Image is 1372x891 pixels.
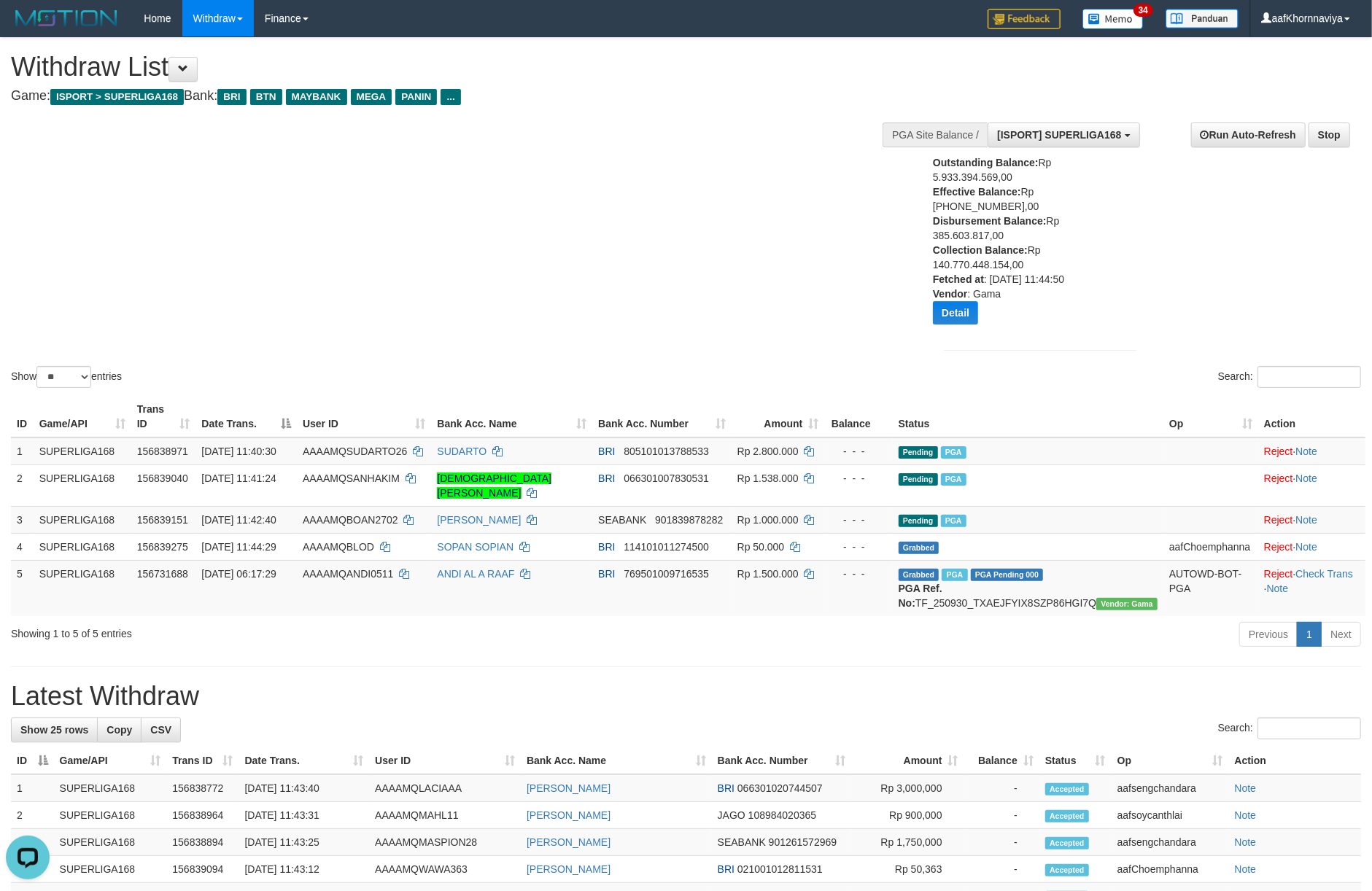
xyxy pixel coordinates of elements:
a: [PERSON_NAME] [527,809,611,821]
td: [DATE] 11:43:40 [239,774,370,802]
td: Rp 3,000,000 [852,774,964,802]
td: - [964,829,1039,856]
th: Bank Acc. Number: activate to sort column ascending [592,396,731,437]
select: Showentries [36,366,91,388]
td: 2 [11,802,54,829]
span: Accepted [1045,864,1089,876]
img: MOTION_logo.png [11,7,122,29]
th: ID [11,396,34,437]
a: CSV [141,717,181,742]
span: BRI [217,89,246,105]
a: [PERSON_NAME] [527,836,611,848]
div: - - - [830,471,886,486]
span: Copy 114101011274500 to clipboard [624,541,709,553]
td: · · [1258,560,1365,616]
td: 3 [11,829,54,856]
div: PGA Site Balance / [883,122,988,147]
span: AAAAMQSANHAKIM [303,472,400,484]
a: Next [1321,622,1361,647]
a: [PERSON_NAME] [437,514,521,526]
span: Pending [899,446,938,459]
span: Pending [899,473,938,486]
span: Accepted [1045,837,1089,849]
a: Stop [1309,122,1350,147]
a: [PERSON_NAME] [527,782,611,794]
span: Rp 1.000.000 [737,514,799,526]
th: Game/API: activate to sort column ascending [54,747,167,774]
span: JAGO [718,809,745,821]
label: Search: [1218,717,1361,739]
span: 34 [1133,4,1153,17]
td: AUTOWD-BOT-PGA [1163,560,1258,616]
span: Copy 108984020365 to clipboard [748,809,816,821]
span: Accepted [1045,810,1089,822]
td: AAAAMQMAHL11 [369,802,521,829]
a: Show 25 rows [11,717,98,742]
span: ... [441,89,460,105]
a: Note [1295,472,1317,484]
b: Fetched at [933,273,984,285]
th: Bank Acc. Name: activate to sort column ascending [521,747,712,774]
td: AAAAMQWAWA363 [369,856,521,883]
td: 2 [11,464,34,506]
span: SEABANK [718,836,766,848]
span: AAAAMQSUDARTO26 [303,445,407,457]
td: 156839094 [166,856,239,883]
span: Rp 2.800.000 [737,445,799,457]
a: Note [1295,445,1317,457]
td: 1 [11,774,54,802]
td: aafsengchandara [1112,829,1229,856]
td: · [1258,506,1365,533]
a: Reject [1264,568,1293,580]
th: Action [1229,747,1361,774]
span: Copy 805101013788533 to clipboard [624,445,709,457]
td: Rp 50,363 [852,856,964,883]
b: Disbursement Balance: [933,215,1047,227]
span: BRI [598,445,615,457]
div: Rp 5.933.394.569,00 Rp [PHONE_NUMBER],00 Rp 385.603.817,00 Rp 140.770.448.154,00 : [DATE] 11:44:5... [933,155,1112,335]
div: Showing 1 to 5 of 5 entries [11,620,561,641]
td: SUPERLIGA168 [34,506,131,533]
span: PGA Pending [971,569,1044,581]
td: AAAAMQLACIAAA [369,774,521,802]
td: 156838894 [166,829,239,856]
span: ISPORT > SUPERLIGA168 [50,89,184,105]
td: 1 [11,437,34,465]
th: Op: activate to sort column ascending [1163,396,1258,437]
span: [DATE] 11:40:30 [201,445,276,457]
td: SUPERLIGA168 [54,829,167,856]
th: Balance [824,396,892,437]
td: SUPERLIGA168 [34,533,131,560]
th: Status: activate to sort column ascending [1039,747,1112,774]
th: Trans ID: activate to sort column ascending [131,396,196,437]
h1: Withdraw List [11,52,900,82]
b: Effective Balance: [933,186,1021,198]
label: Show entries [11,366,122,388]
td: SUPERLIGA168 [34,464,131,506]
span: Copy 066301007830531 to clipboard [624,472,709,484]
th: Bank Acc. Name: activate to sort column ascending [431,396,592,437]
span: 156838971 [137,445,188,457]
b: PGA Ref. No: [899,583,942,609]
span: Copy 769501009716535 to clipboard [624,568,709,580]
button: Detail [933,301,978,324]
td: [DATE] 11:43:31 [239,802,370,829]
a: Previous [1239,622,1298,647]
span: Rp 50.000 [737,541,785,553]
span: MAYBANK [286,89,347,105]
input: Search: [1257,366,1361,388]
a: SOPAN SOPIAN [437,541,513,553]
td: Rp 1,750,000 [852,829,964,856]
th: Amount: activate to sort column ascending [732,396,825,437]
span: Copy 901839878282 to clipboard [655,514,723,526]
th: Game/API: activate to sort column ascending [34,396,131,437]
span: Copy [106,724,132,736]
span: SEABANK [598,514,646,526]
th: Bank Acc. Number: activate to sort column ascending [712,747,852,774]
span: BRI [718,782,735,794]
td: [DATE] 11:43:25 [239,829,370,856]
a: Check Trans [1295,568,1353,580]
span: BRI [598,472,615,484]
span: PANIN [395,89,437,105]
th: Action [1258,396,1365,437]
